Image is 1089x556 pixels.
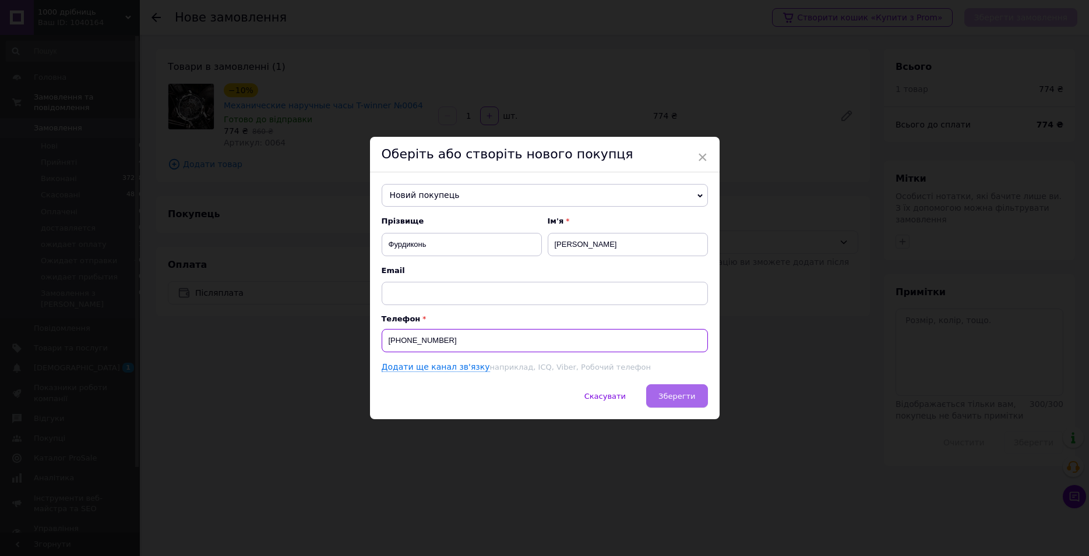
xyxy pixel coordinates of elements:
[490,363,651,371] span: наприклад, ICQ, Viber, Робочий телефон
[548,233,708,256] input: Наприклад: Іван
[382,233,542,256] input: Наприклад: Іванов
[382,265,708,276] span: Email
[658,392,695,401] span: Зберегти
[646,384,707,408] button: Зберегти
[370,137,720,172] div: Оберіть або створіть нового покупця
[382,184,708,207] span: Новий покупець
[382,362,490,372] a: Додати ще канал зв'язку
[382,216,542,226] span: Прізвище
[382,314,708,323] p: Телефон
[584,392,626,401] span: Скасувати
[697,147,708,167] span: ×
[548,216,708,226] span: Ім'я
[572,384,638,408] button: Скасувати
[382,329,708,352] input: +38 096 0000000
